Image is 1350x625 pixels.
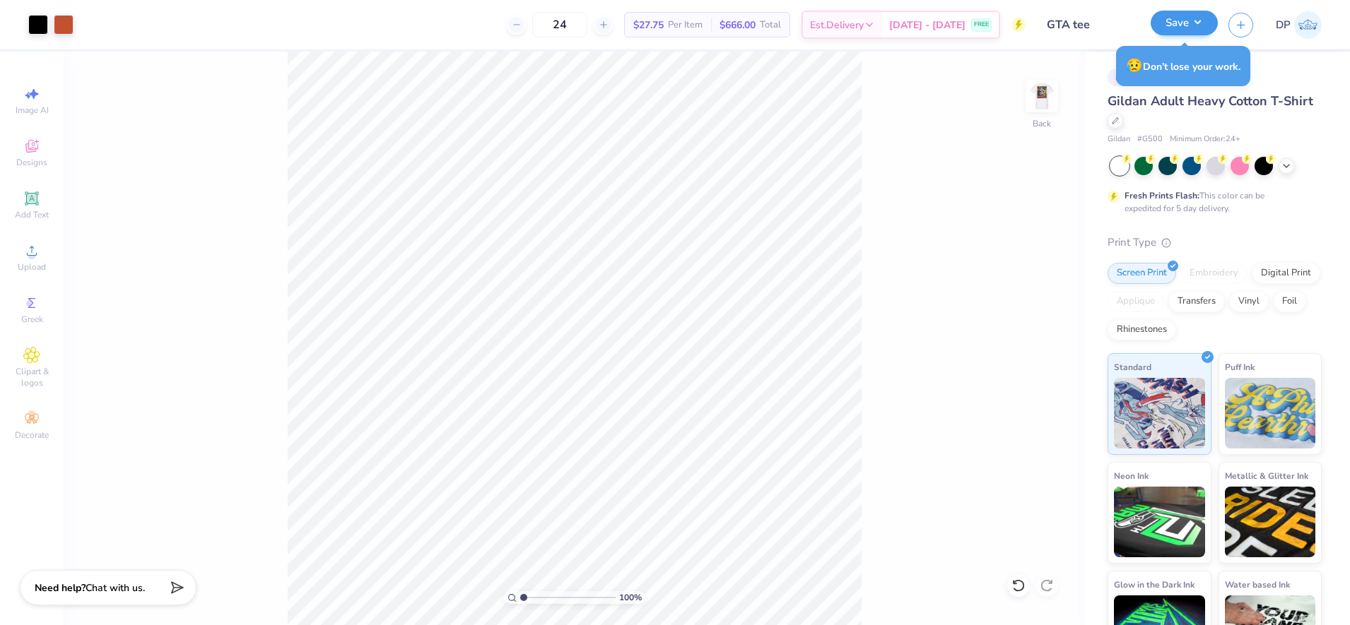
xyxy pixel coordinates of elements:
[1225,359,1255,374] span: Puff Ink
[810,18,864,32] span: Est. Delivery
[1137,133,1163,145] span: # G500
[1114,359,1151,374] span: Standard
[21,314,43,325] span: Greek
[1168,291,1225,312] div: Transfers
[1225,468,1308,483] span: Metallic & Glitter Ink
[1180,263,1248,284] div: Embroidery
[1252,263,1320,284] div: Digital Print
[1116,46,1250,86] div: Don’t lose your work.
[1126,56,1143,75] span: 😥
[1108,319,1176,340] div: Rhinestones
[720,18,756,32] span: $666.00
[1225,487,1316,557] img: Metallic & Glitter Ink
[1108,291,1164,312] div: Applique
[1229,291,1269,312] div: Vinyl
[35,581,86,595] strong: Need help?
[1125,189,1298,215] div: This color can be expedited for 5 day delivery.
[1108,69,1164,86] div: # 505249A
[1108,234,1322,251] div: Print Type
[7,366,57,388] span: Clipart & logos
[1273,291,1306,312] div: Foil
[1114,378,1205,448] img: Standard
[1108,263,1176,284] div: Screen Print
[15,209,49,220] span: Add Text
[633,18,664,32] span: $27.75
[1114,577,1195,592] span: Glow in the Dark Ink
[1114,487,1205,557] img: Neon Ink
[974,20,989,30] span: FREE
[1170,133,1240,145] span: Minimum Order: 24 +
[532,12,587,37] input: – –
[1276,11,1322,39] a: DP
[18,261,46,273] span: Upload
[16,157,47,168] span: Designs
[1036,11,1140,39] input: Untitled Design
[1033,117,1051,130] div: Back
[1028,82,1056,110] img: Back
[1225,577,1290,592] span: Water based Ink
[619,591,642,604] span: 100 %
[1108,93,1313,109] span: Gildan Adult Heavy Cotton T-Shirt
[889,18,965,32] span: [DATE] - [DATE]
[86,581,145,595] span: Chat with us.
[16,105,49,116] span: Image AI
[1276,17,1291,33] span: DP
[760,18,781,32] span: Total
[1225,378,1316,448] img: Puff Ink
[668,18,703,32] span: Per Item
[15,429,49,441] span: Decorate
[1114,468,1149,483] span: Neon Ink
[1294,11,1322,39] img: Darlene Padilla
[1108,133,1130,145] span: Gildan
[1151,11,1218,35] button: Save
[1125,190,1199,201] strong: Fresh Prints Flash:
